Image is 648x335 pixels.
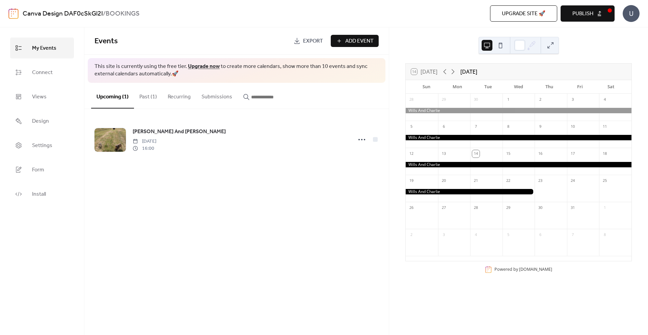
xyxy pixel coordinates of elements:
div: Sat [595,80,626,94]
span: Events [94,34,118,49]
div: [DATE] [460,68,477,76]
div: Wed [503,80,534,94]
div: 29 [505,204,512,212]
div: 2 [537,96,544,103]
div: 25 [601,177,609,185]
a: Install [10,184,74,205]
span: Settings [32,140,52,151]
div: 22 [505,177,512,185]
div: Sun [411,80,442,94]
div: 3 [569,96,576,103]
div: 29 [440,96,448,103]
div: 27 [440,204,448,212]
div: 4 [601,96,609,103]
a: Canva Design DAF0cSkGl2I [23,7,103,20]
a: Form [10,159,74,180]
img: logo [8,8,19,19]
div: 13 [440,150,448,158]
button: Upgrade site 🚀 [490,5,557,22]
div: 1 [505,96,512,103]
span: This site is currently using the free tier. to create more calendars, show more than 10 events an... [94,63,379,78]
div: 8 [601,231,609,239]
span: Install [32,189,46,200]
a: [DOMAIN_NAME] [519,266,552,272]
button: Submissions [196,83,238,108]
div: 11 [601,123,609,130]
div: 30 [472,96,480,103]
div: 23 [537,177,544,185]
span: My Events [32,43,56,54]
div: 20 [440,177,448,185]
a: Connect [10,62,74,83]
div: 1 [601,204,609,212]
span: [DATE] [133,138,156,145]
div: Tue [473,80,503,94]
button: Upcoming (1) [91,83,134,109]
div: 16 [537,150,544,158]
div: 21 [472,177,480,185]
a: Views [10,86,74,107]
button: Recurring [162,83,196,108]
div: 5 [408,123,415,130]
div: Powered by [494,266,552,272]
span: [PERSON_NAME] And [PERSON_NAME] [133,128,226,136]
span: 16:00 [133,145,156,152]
a: Design [10,111,74,131]
a: Settings [10,135,74,156]
div: 12 [408,150,415,158]
span: Form [32,165,44,175]
a: [PERSON_NAME] And [PERSON_NAME] [133,127,226,136]
div: 5 [505,231,512,239]
a: Upgrade now [188,61,220,72]
div: 17 [569,150,576,158]
b: BOOKINGS [106,7,140,20]
div: 9 [537,123,544,130]
div: 28 [472,204,480,212]
div: Wills And Charlie [406,135,631,141]
div: Mon [442,80,473,94]
div: 14 [472,150,480,158]
button: Publish [561,5,615,22]
div: 7 [569,231,576,239]
div: Fri [565,80,595,94]
span: Add Event [345,37,374,45]
span: Views [32,92,47,102]
span: Export [303,37,323,45]
div: 4 [472,231,480,239]
a: My Events [10,38,74,58]
div: 18 [601,150,609,158]
div: 6 [537,231,544,239]
span: Connect [32,67,53,78]
div: 24 [569,177,576,185]
span: Publish [572,10,593,18]
a: Export [289,35,328,47]
div: Wills And Charlie [406,189,535,195]
div: 3 [440,231,448,239]
div: 19 [408,177,415,185]
button: Past (1) [134,83,162,108]
div: 30 [537,204,544,212]
div: 28 [408,96,415,103]
div: 7 [472,123,480,130]
div: 15 [505,150,512,158]
div: 10 [569,123,576,130]
div: 6 [440,123,448,130]
b: / [103,7,106,20]
button: Add Event [331,35,379,47]
div: 31 [569,204,576,212]
div: Thu [534,80,565,94]
div: Wills And Charlie [406,108,631,114]
div: 8 [505,123,512,130]
div: 2 [408,231,415,239]
div: 26 [408,204,415,212]
span: Upgrade site 🚀 [502,10,545,18]
div: Wills And Charlie [406,162,631,168]
span: Design [32,116,49,127]
div: U [623,5,640,22]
